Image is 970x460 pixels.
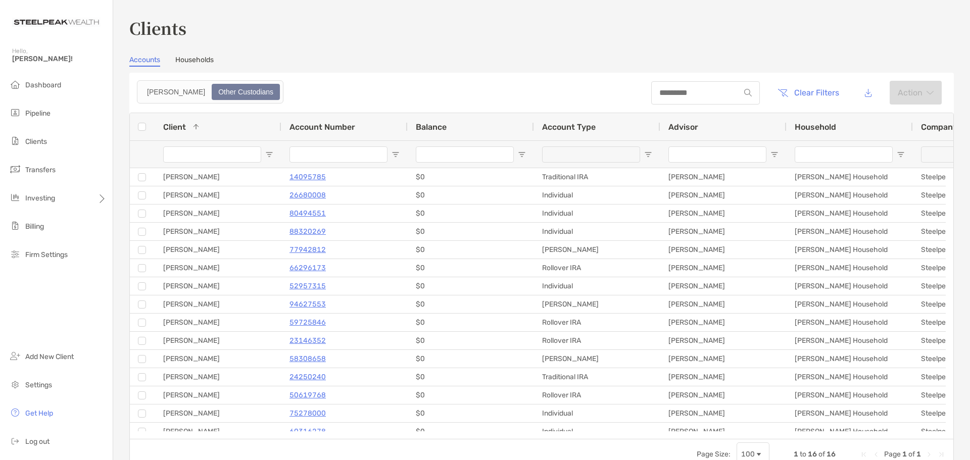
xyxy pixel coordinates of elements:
[770,150,779,159] button: Open Filter Menu
[155,314,281,331] div: [PERSON_NAME]
[9,163,21,175] img: transfers icon
[644,150,652,159] button: Open Filter Menu
[213,85,279,99] div: Other Custodians
[787,223,913,240] div: [PERSON_NAME] Household
[289,407,326,420] a: 75278000
[668,122,698,132] span: Advisor
[25,222,44,231] span: Billing
[660,168,787,186] div: [PERSON_NAME]
[860,450,868,458] div: First Page
[808,450,817,458] span: 16
[925,450,933,458] div: Next Page
[897,150,905,159] button: Open Filter Menu
[289,298,326,311] a: 94627553
[289,225,326,238] a: 88320269
[660,277,787,295] div: [PERSON_NAME]
[408,277,534,295] div: $0
[289,371,326,383] a: 24250240
[787,259,913,277] div: [PERSON_NAME] Household
[289,334,326,347] a: 23146352
[155,295,281,313] div: [PERSON_NAME]
[668,146,766,163] input: Advisor Filter Input
[902,450,907,458] span: 1
[408,386,534,404] div: $0
[25,409,53,418] span: Get Help
[408,186,534,204] div: $0
[9,350,21,362] img: add_new_client icon
[660,223,787,240] div: [PERSON_NAME]
[12,4,101,40] img: Zoe Logo
[787,241,913,259] div: [PERSON_NAME] Household
[265,150,273,159] button: Open Filter Menu
[155,350,281,368] div: [PERSON_NAME]
[289,316,326,329] p: 59725846
[787,186,913,204] div: [PERSON_NAME] Household
[155,386,281,404] div: [PERSON_NAME]
[697,450,731,458] div: Page Size:
[9,191,21,203] img: investing icon
[534,295,660,313] div: [PERSON_NAME]
[660,259,787,277] div: [PERSON_NAME]
[9,220,21,232] img: billing icon
[534,368,660,386] div: Traditional IRA
[787,386,913,404] div: [PERSON_NAME] Household
[289,389,326,401] a: 50619768
[741,450,755,458] div: 100
[129,16,954,39] h3: Clients
[542,122,596,132] span: Account Type
[289,189,326,201] p: 26680008
[289,262,326,274] p: 66296173
[660,386,787,404] div: [PERSON_NAME]
[534,277,660,295] div: Individual
[129,56,160,67] a: Accounts
[289,146,387,163] input: Account Number Filter Input
[137,80,283,104] div: segmented control
[921,122,957,132] span: Company
[408,223,534,240] div: $0
[9,78,21,90] img: dashboard icon
[289,352,326,365] a: 58308658
[155,277,281,295] div: [PERSON_NAME]
[289,207,326,220] p: 80494551
[534,168,660,186] div: Traditional IRA
[408,404,534,422] div: $0
[25,437,50,446] span: Log out
[795,122,836,132] span: Household
[408,368,534,386] div: $0
[163,146,261,163] input: Client Filter Input
[787,350,913,368] div: [PERSON_NAME] Household
[9,248,21,260] img: firm-settings icon
[25,381,52,389] span: Settings
[408,423,534,440] div: $0
[787,404,913,422] div: [PERSON_NAME] Household
[392,150,400,159] button: Open Filter Menu
[534,314,660,331] div: Rollover IRA
[289,425,326,438] a: 60316278
[770,82,847,104] button: Clear Filters
[787,205,913,222] div: [PERSON_NAME] Household
[660,350,787,368] div: [PERSON_NAME]
[660,368,787,386] div: [PERSON_NAME]
[660,186,787,204] div: [PERSON_NAME]
[25,137,47,146] span: Clients
[660,241,787,259] div: [PERSON_NAME]
[12,55,107,63] span: [PERSON_NAME]!
[408,332,534,349] div: $0
[787,277,913,295] div: [PERSON_NAME] Household
[800,450,806,458] span: to
[937,450,945,458] div: Last Page
[534,186,660,204] div: Individual
[25,109,51,118] span: Pipeline
[155,223,281,240] div: [PERSON_NAME]
[25,166,56,174] span: Transfers
[827,450,836,458] span: 16
[534,259,660,277] div: Rollover IRA
[9,435,21,447] img: logout icon
[534,332,660,349] div: Rollover IRA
